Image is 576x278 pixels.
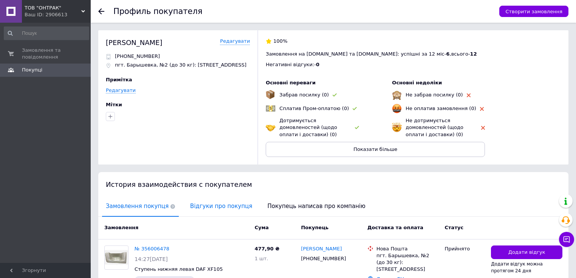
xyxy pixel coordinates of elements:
img: emoji [266,90,275,99]
span: Замовлення [104,225,138,230]
span: ТОВ "ОНТРАК" [25,5,81,11]
img: emoji [266,123,276,132]
span: История взаимодействия с покупателем [106,180,252,188]
a: № 356006478 [135,246,169,252]
p: [PHONE_NUMBER] [115,53,160,60]
span: Покупці [22,67,42,73]
span: 6 [446,51,449,57]
span: Негативні відгуки: - [266,62,316,67]
h1: Профиль покупателя [113,7,203,16]
span: Забрав посилку (0) [279,92,329,98]
span: 477,90 ₴ [255,246,280,252]
button: Створити замовлення [499,6,568,17]
img: rating-tag-type [355,126,359,129]
button: Показати більше [266,142,485,157]
div: [PHONE_NUMBER] [299,254,347,264]
img: rating-tag-type [481,126,485,130]
a: Ступень нижняя левая DAF XF105 [135,266,223,272]
div: [PERSON_NAME] [106,38,163,47]
p: пгт. Барышевка, №2 (до 30 кг): [STREET_ADDRESS] [115,62,246,68]
img: emoji [392,104,402,113]
div: пгт. Барышевка, №2 (до 30 кг): [STREET_ADDRESS] [376,252,439,273]
span: Основні переваги [266,80,316,85]
img: rating-tag-type [353,107,357,110]
img: rating-tag-type [480,107,484,111]
span: Створити замовлення [505,9,562,14]
img: emoji [392,123,402,132]
div: Прийнято [445,245,485,252]
span: Статус [445,225,464,230]
div: Ваш ID: 2906613 [25,11,91,18]
span: Доставка та оплата [367,225,423,230]
span: Замовлення та повідомлення [22,47,70,61]
span: Примітка [106,77,132,82]
a: Фото товару [104,245,129,270]
span: Сплатив Пром-оплатою (0) [279,106,349,111]
span: Покупець написав про компанію [264,197,369,216]
span: 12 [470,51,477,57]
span: 1 шт. [255,256,268,261]
img: emoji [392,90,402,100]
button: Додати відгук [491,245,562,259]
span: Не оплатив замовлення (0) [406,106,476,111]
span: Не забрав посилку (0) [406,92,463,98]
span: Замовлення на [DOMAIN_NAME] та [DOMAIN_NAME]: успішні за 12 міс - , всього - [266,51,477,57]
span: Не дотримується домовленостей (щодо оплати і доставки) (0) [406,118,463,137]
a: Редагувати [220,38,250,45]
span: Дотримується домовленостей (щодо оплати і доставки) (0) [279,118,337,137]
span: Основні недоліки [392,80,442,85]
span: 100% [273,38,287,44]
div: Повернутися назад [98,8,104,14]
span: Замовлення покупця [102,197,179,216]
img: Фото товару [105,248,128,266]
span: Мітки [106,102,122,107]
span: Показати більше [353,146,397,152]
img: rating-tag-type [467,93,471,97]
div: Нова Пошта [376,245,439,252]
a: [PERSON_NAME] [301,245,342,253]
button: Чат з покупцем [559,232,574,247]
span: Додати відгук можна протягом 24 дня [491,261,543,273]
a: Редагувати [106,87,136,93]
span: Додати відгук [508,249,545,256]
img: rating-tag-type [333,93,337,97]
input: Пошук [4,26,89,40]
span: Cума [255,225,269,230]
img: emoji [266,104,276,113]
span: 0 [316,62,319,67]
span: Відгуки про покупця [186,197,256,216]
span: 14:27[DATE] [135,256,168,262]
span: Покупець [301,225,328,230]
